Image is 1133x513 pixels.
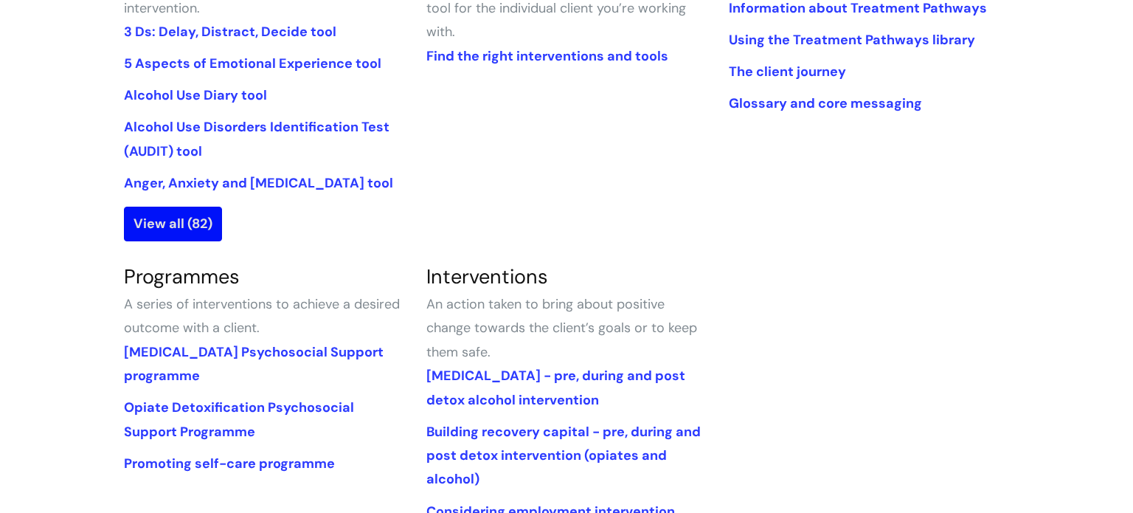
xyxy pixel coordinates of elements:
a: Using the Treatment Pathways library [729,31,975,49]
a: [MEDICAL_DATA] Psychosocial Support programme [124,343,384,385]
a: Interventions [426,264,548,289]
a: The client journey [729,63,846,80]
a: Anger, Anxiety and [MEDICAL_DATA] tool [124,174,393,192]
a: Alcohol Use Disorders Identification Test (AUDIT) tool [124,118,389,159]
a: View all (82) [124,207,222,241]
a: Find the right interventions and tools [426,47,668,65]
a: Building recovery capital - pre, during and post detox intervention (opiates and alcohol) [426,423,701,489]
a: 5 Aspects of Emotional Experience tool [124,55,381,72]
span: An action taken to bring about positive change towards the client’s goals or to keep them safe. [426,295,697,361]
a: Promoting self-care programme [124,455,335,472]
a: Programmes [124,264,240,289]
a: [MEDICAL_DATA] - pre, during and post detox alcohol intervention [426,367,685,408]
span: A series of interventions to achieve a desired outcome with a client. [124,295,400,337]
a: Opiate Detoxification Psychosocial Support Programme [124,399,354,440]
a: Glossary and core messaging [729,94,922,112]
a: Alcohol Use Diary tool [124,86,267,104]
a: 3 Ds: Delay, Distract, Decide tool [124,23,336,41]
